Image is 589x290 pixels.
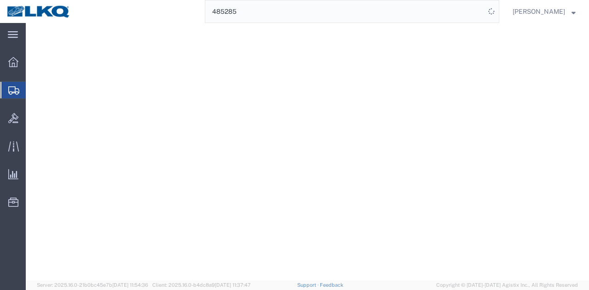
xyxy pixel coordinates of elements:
[205,0,485,23] input: Search for shipment number, reference number
[436,281,578,289] span: Copyright © [DATE]-[DATE] Agistix Inc., All Rights Reserved
[513,6,565,17] span: Rajasheker Reddy
[152,282,251,288] span: Client: 2025.16.0-b4dc8a9
[215,282,251,288] span: [DATE] 11:37:47
[297,282,320,288] a: Support
[37,282,148,288] span: Server: 2025.16.0-21b0bc45e7b
[6,5,71,18] img: logo
[26,23,589,280] iframe: FS Legacy Container
[112,282,148,288] span: [DATE] 11:54:36
[512,6,576,17] button: [PERSON_NAME]
[320,282,343,288] a: Feedback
